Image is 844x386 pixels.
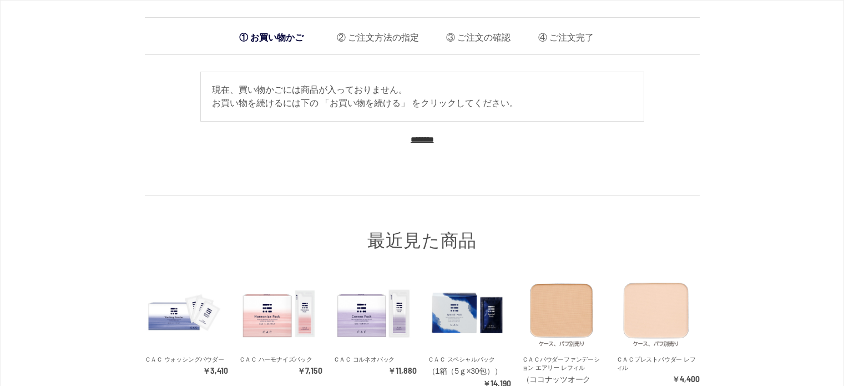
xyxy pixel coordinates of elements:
[522,274,605,353] a: ＣＡＣパウダーファンデーション エアリー レフィル
[145,356,224,363] a: ＣＡＣ ウォッシングパウダー
[239,274,322,353] a: ＣＡＣ ハーモナイズパック
[616,274,695,353] img: ＣＡＣプレストパウダー レフィル
[234,26,309,49] li: お買い物かご
[145,195,700,253] div: 最近見た商品
[239,274,318,353] img: ＣＡＣ ハーモナイズパック
[333,274,412,353] img: ＣＡＣ コルネオパック
[333,274,417,353] a: ＣＡＣ コルネオパック
[239,356,312,363] a: ＣＡＣ ハーモナイズパック
[145,274,224,353] img: ＣＡＣ ウォッシングパウダー
[530,23,594,46] li: ご注文完了
[616,374,700,385] div: ￥4,400
[616,356,696,371] a: ＣＡＣプレストパウダー レフィル
[428,274,511,353] a: ＣＡＣ スペシャルパック
[333,366,417,377] div: ￥11,880
[200,72,644,122] div: 現在、買い物かごには商品が入っておりません。 お買い物を続けるには下の 「お買い物を続ける」 をクリックしてください。
[239,366,322,377] div: ￥7,150
[438,23,511,46] li: ご注文の確認
[522,356,600,371] a: ＣＡＣパウダーファンデーション エアリー レフィル
[616,274,700,353] a: ＣＡＣプレストパウダー レフィル
[145,274,228,353] a: ＣＡＣ ウォッシングパウダー
[428,366,511,377] div: （1箱（5ｇ×30包））
[328,23,419,46] li: ご注文方法の指定
[428,274,507,353] img: ＣＡＣ スペシャルパック
[145,366,228,377] div: ￥3,410
[428,356,495,363] a: ＣＡＣ スペシャルパック
[333,356,395,363] a: ＣＡＣ コルネオパック
[522,274,601,353] img: ＣＡＣパウダーファンデーション エアリー レフィル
